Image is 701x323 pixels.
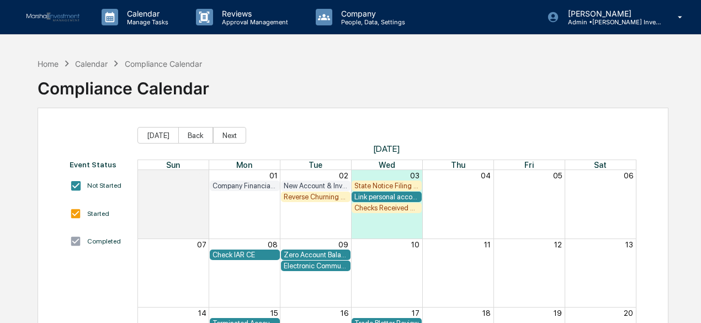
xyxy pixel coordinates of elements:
span: Sat [594,160,607,170]
p: People, Data, Settings [332,18,411,26]
button: 13 [625,240,633,249]
button: 10 [411,240,419,249]
span: Thu [451,160,465,170]
div: Electronic Communication Review [284,262,348,270]
button: Next [213,127,246,144]
button: 09 [338,240,348,249]
button: 02 [339,171,348,180]
button: 05 [553,171,562,180]
p: Reviews [213,9,294,18]
button: 14 [198,309,206,317]
button: 31 [199,171,206,180]
div: Compliance Calendar [38,70,209,98]
button: 16 [341,309,348,317]
span: [DATE] [137,144,636,154]
p: Company [332,9,411,18]
p: Manage Tasks [118,18,174,26]
div: Check IAR CE [213,251,277,259]
span: Wed [379,160,395,170]
span: Fri [524,160,534,170]
div: New Account & Investor Profile Review [284,182,348,190]
button: 19 [554,309,562,317]
img: logo [26,13,79,22]
button: 15 [270,309,278,317]
iframe: Open customer support [666,287,695,316]
button: 17 [412,309,419,317]
button: 03 [410,171,419,180]
button: 20 [624,309,633,317]
span: Sun [166,160,180,170]
button: 11 [484,240,491,249]
p: Approval Management [213,18,294,26]
button: 01 [269,171,278,180]
div: Checks Received and Forwarded Log [354,204,419,212]
div: Completed [87,237,121,245]
div: Company Financial Review [213,182,277,190]
button: 08 [268,240,278,249]
div: Not Started [87,182,121,189]
div: State Notice Filing Review [354,182,419,190]
p: [PERSON_NAME] [559,9,662,18]
div: Zero Account Balance Review [284,251,348,259]
button: 04 [481,171,491,180]
button: 18 [482,309,491,317]
span: Mon [236,160,252,170]
div: Compliance Calendar [125,59,202,68]
div: Link personal accounts. [354,193,419,201]
p: Calendar [118,9,174,18]
button: [DATE] [137,127,179,144]
div: Started [87,210,109,218]
button: 12 [554,240,562,249]
div: Calendar [75,59,108,68]
span: Tue [309,160,322,170]
button: 06 [624,171,633,180]
div: Reverse Churning Review [284,193,348,201]
div: Home [38,59,59,68]
button: Back [178,127,213,144]
p: Admin • [PERSON_NAME] Investment Management [559,18,662,26]
div: Event Status [70,160,126,169]
button: 07 [197,240,206,249]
